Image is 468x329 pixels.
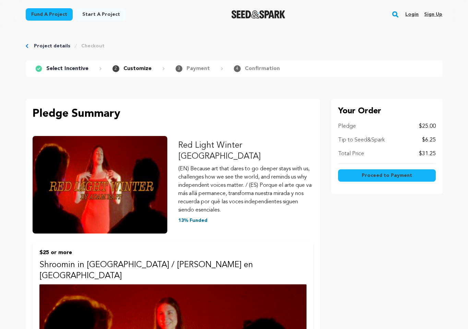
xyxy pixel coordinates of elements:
p: Customize [123,65,152,73]
p: Tip to Seed&Spark [338,136,385,144]
span: Proceed to Payment [362,172,412,179]
p: $31.25 [419,150,436,158]
p: $6.25 [422,136,436,144]
p: Shroomin in [GEOGRAPHIC_DATA] / [PERSON_NAME] en [GEOGRAPHIC_DATA] [39,260,307,282]
a: Seed&Spark Homepage [231,10,285,19]
img: Seed&Spark Logo Dark Mode [231,10,285,19]
a: Project details [34,43,70,49]
p: Select Incentive [46,65,88,73]
a: Checkout [81,43,105,49]
button: Proceed to Payment [338,169,436,182]
p: Pledge [338,122,356,131]
span: 4 [234,65,241,72]
p: Your Order [338,106,436,117]
span: 2 [112,65,119,72]
span: 3 [176,65,182,72]
p: (EN) Because art that dares to go deeper stays with us, challenges how we see the world, and remi... [178,165,313,214]
p: 13% Funded [178,217,313,224]
a: Start a project [77,8,125,21]
a: Sign up [424,9,442,20]
img: Red Light Winter Los Angeles image [33,136,168,234]
a: Fund a project [26,8,73,21]
p: Pledge Summary [33,106,313,122]
p: Total Price [338,150,364,158]
div: Breadcrumb [26,43,443,49]
p: $25.00 [419,122,436,131]
p: Confirmation [245,65,280,73]
p: Red Light Winter [GEOGRAPHIC_DATA] [178,140,313,162]
p: $25 or more [39,249,307,257]
a: Login [405,9,419,20]
p: Payment [187,65,210,73]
